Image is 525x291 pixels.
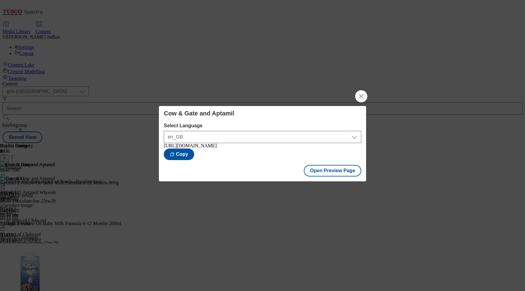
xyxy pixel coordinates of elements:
[355,90,367,102] button: Close Modal
[159,106,366,181] div: Modal
[164,143,361,149] div: [URL][DOMAIN_NAME]
[164,110,361,117] h4: Cow & Gate and Aptamil
[164,149,194,160] button: Copy
[164,123,361,128] label: Select Language
[304,165,361,176] button: Open Preview Page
